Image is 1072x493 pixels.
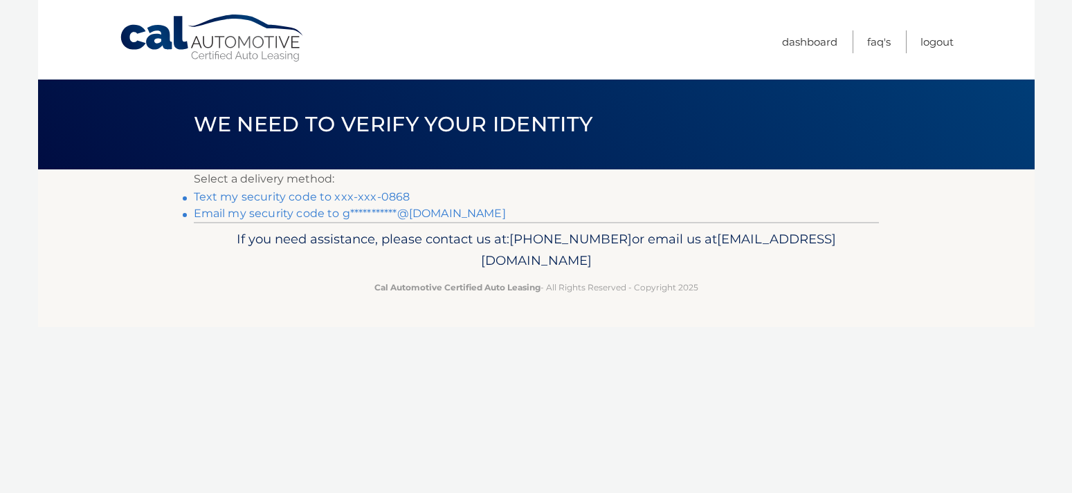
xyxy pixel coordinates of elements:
p: - All Rights Reserved - Copyright 2025 [203,280,870,295]
span: We need to verify your identity [194,111,593,137]
strong: Cal Automotive Certified Auto Leasing [374,282,540,292]
p: Select a delivery method: [194,169,879,189]
a: Cal Automotive [119,14,306,63]
a: Logout [920,30,954,53]
a: FAQ's [867,30,891,53]
span: [PHONE_NUMBER] [509,231,632,247]
p: If you need assistance, please contact us at: or email us at [203,228,870,272]
a: Text my security code to xxx-xxx-0868 [194,190,410,203]
a: Dashboard [782,30,837,53]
